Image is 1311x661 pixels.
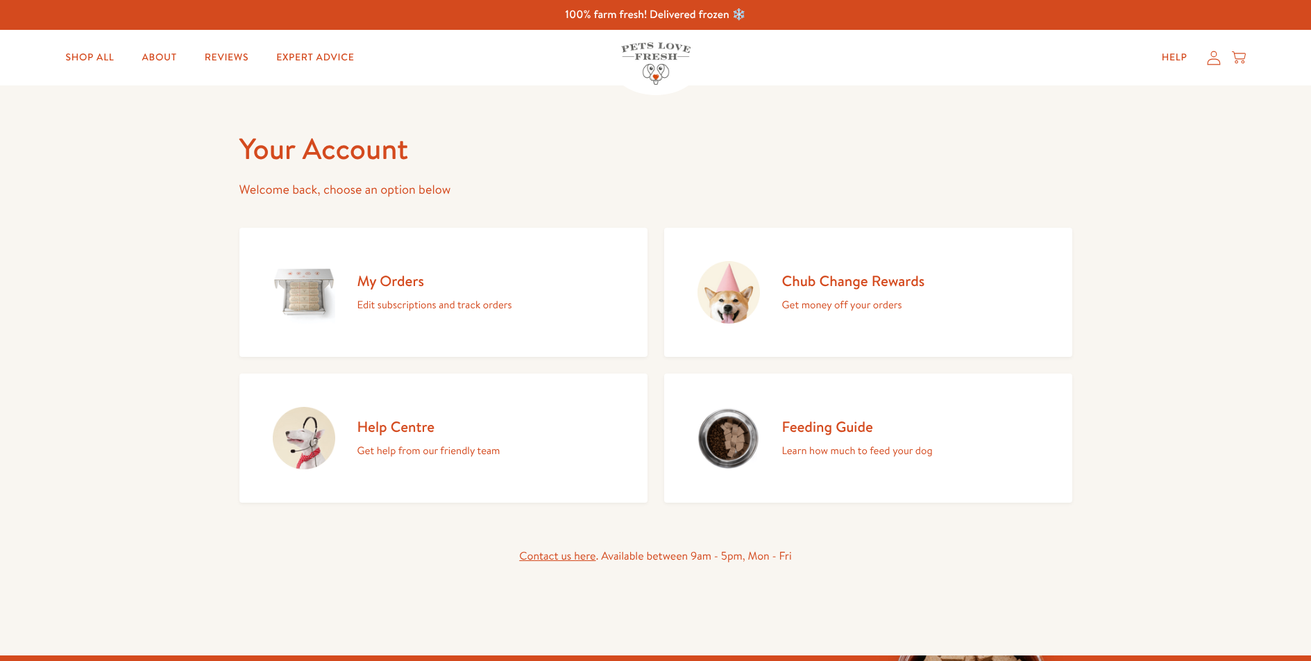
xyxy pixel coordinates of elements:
[265,44,365,72] a: Expert Advice
[357,271,512,290] h2: My Orders
[1151,44,1199,72] a: Help
[782,442,933,460] p: Learn how much to feed your dog
[782,417,933,436] h2: Feeding Guide
[357,296,512,314] p: Edit subscriptions and track orders
[239,547,1072,566] div: . Available between 9am - 5pm, Mon - Fri
[664,374,1072,503] a: Feeding Guide Learn how much to feed your dog
[357,417,500,436] h2: Help Centre
[54,44,125,72] a: Shop All
[782,271,925,290] h2: Chub Change Rewards
[239,228,648,357] a: My Orders Edit subscriptions and track orders
[131,44,188,72] a: About
[519,549,595,564] a: Contact us here
[194,44,260,72] a: Reviews
[239,374,648,503] a: Help Centre Get help from our friendly team
[239,130,1072,168] h1: Your Account
[357,442,500,460] p: Get help from our friendly team
[664,228,1072,357] a: Chub Change Rewards Get money off your orders
[782,296,925,314] p: Get money off your orders
[239,179,1072,201] p: Welcome back, choose an option below
[621,42,691,85] img: Pets Love Fresh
